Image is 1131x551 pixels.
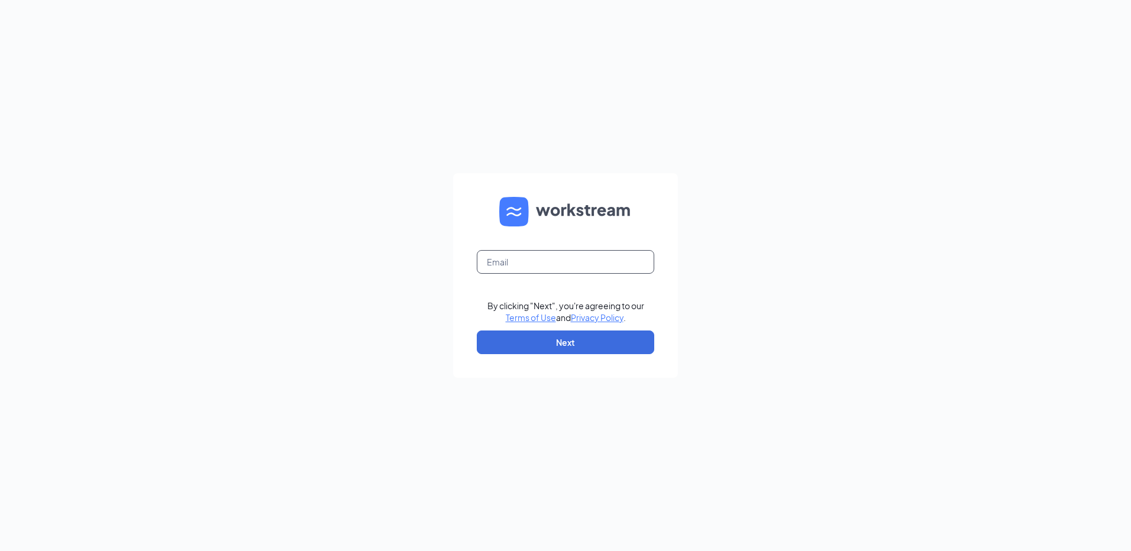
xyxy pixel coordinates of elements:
a: Terms of Use [506,312,556,323]
input: Email [477,250,654,274]
img: WS logo and Workstream text [499,197,632,226]
div: By clicking "Next", you're agreeing to our and . [487,300,644,323]
button: Next [477,330,654,354]
a: Privacy Policy [571,312,623,323]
